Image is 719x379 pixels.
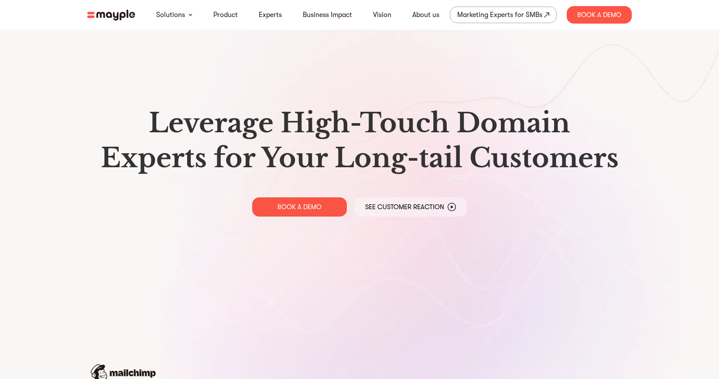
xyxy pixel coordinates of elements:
[450,7,557,23] a: Marketing Experts for SMBs
[412,10,439,20] a: About us
[213,10,238,20] a: Product
[252,197,347,217] a: BOOK A DEMO
[277,203,322,211] p: BOOK A DEMO
[567,6,632,24] div: Book A Demo
[365,203,444,211] p: See Customer Reaction
[188,14,192,16] img: arrow-down
[156,10,185,20] a: Solutions
[354,197,467,217] a: See Customer Reaction
[373,10,391,20] a: Vision
[259,10,282,20] a: Experts
[303,10,352,20] a: Business Impact
[457,9,542,21] div: Marketing Experts for SMBs
[94,106,625,176] h1: Leverage High-Touch Domain Experts for Your Long-tail Customers
[87,10,135,21] img: mayple-logo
